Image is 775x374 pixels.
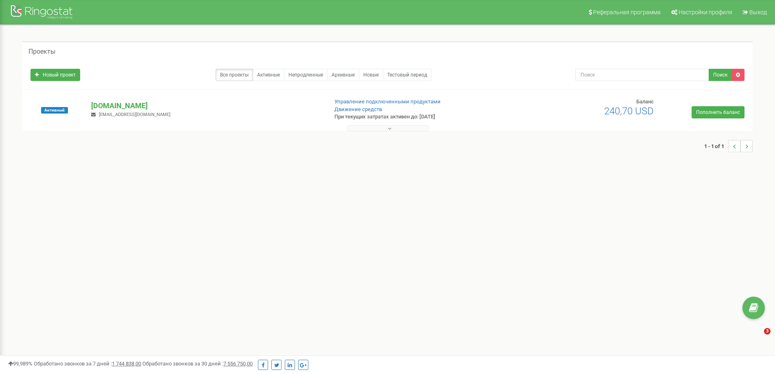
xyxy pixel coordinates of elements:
[334,113,504,121] p: При текущих затратах активен до: [DATE]
[327,69,359,81] a: Архивные
[764,328,771,335] span: 3
[334,106,382,112] a: Движение средств
[34,361,141,367] span: Обработано звонков за 7 дней :
[112,361,141,367] u: 1 744 838,00
[31,69,80,81] a: Новый проект
[8,361,33,367] span: 99,989%
[709,69,732,81] button: Поиск
[253,69,284,81] a: Активные
[749,9,767,15] span: Выход
[216,69,253,81] a: Все проекты
[28,48,55,55] h5: Проекты
[636,98,654,105] span: Баланс
[593,9,661,15] span: Реферальная программа
[575,69,709,81] input: Поиск
[223,361,253,367] u: 7 556 750,00
[91,101,321,111] p: [DOMAIN_NAME]
[383,69,432,81] a: Тестовый период
[679,9,732,15] span: Настройки профиля
[692,106,744,118] a: Пополнить баланс
[99,112,170,117] span: [EMAIL_ADDRESS][DOMAIN_NAME]
[284,69,327,81] a: Непродленные
[604,105,654,117] span: 240,70 USD
[334,98,441,105] a: Управление подключенными продуктами
[704,132,753,160] nav: ...
[747,328,767,348] iframe: Intercom live chat
[704,140,728,152] span: 1 - 1 of 1
[142,361,253,367] span: Обработано звонков за 30 дней :
[359,69,383,81] a: Новые
[41,107,68,114] span: Активный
